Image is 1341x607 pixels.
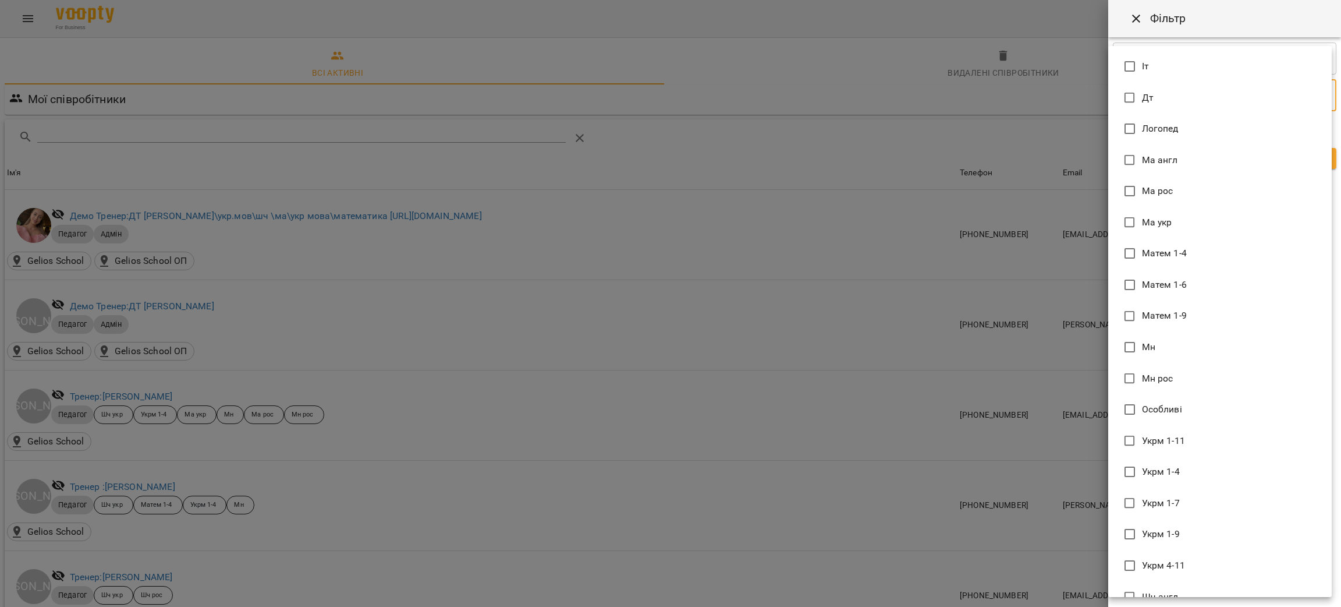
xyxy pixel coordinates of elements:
[1142,91,1154,105] span: Дт
[1142,278,1187,292] span: Матем 1-6
[1142,434,1185,448] span: Укрм 1-11
[1142,246,1187,260] span: Матем 1-4
[1142,403,1182,417] span: Особливі
[1142,184,1173,198] span: Ма рос
[1142,559,1185,573] span: Укрм 4-11
[1142,496,1180,510] span: Укрм 1-7
[1142,122,1179,136] span: Логопед
[1142,372,1173,386] span: Мн рос
[1142,340,1155,354] span: Мн
[1142,309,1187,323] span: Матем 1-9
[1142,527,1180,541] span: Укрм 1-9
[1142,153,1178,167] span: Ма англ
[1142,465,1180,479] span: Укрм 1-4
[1142,590,1179,604] span: Шч англ
[1142,216,1172,230] span: Ма укр
[1142,59,1149,73] span: Іт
